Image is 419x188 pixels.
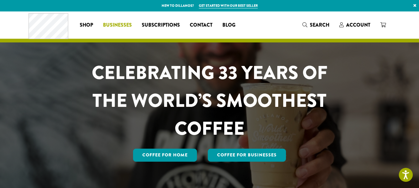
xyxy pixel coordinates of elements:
a: Shop [75,20,98,30]
h1: CELEBRATING 33 YEARS OF THE WORLD’S SMOOTHEST COFFEE [74,59,346,142]
a: Coffee For Businesses [208,149,286,162]
a: Get started with our best seller [199,3,258,8]
span: Blog [222,21,235,29]
a: Search [297,20,334,30]
span: Search [310,21,329,28]
span: Shop [80,21,93,29]
span: Businesses [103,21,132,29]
span: Account [346,21,370,28]
a: Coffee for Home [133,149,197,162]
span: Contact [190,21,212,29]
span: Subscriptions [142,21,180,29]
